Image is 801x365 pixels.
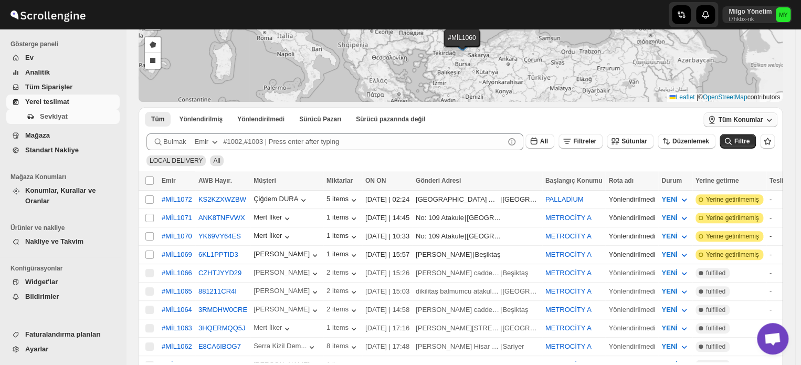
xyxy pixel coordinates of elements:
button: #MİL1065 [162,287,192,295]
span: Gösterge paneli [10,40,121,48]
div: Yönlendirilmedi [608,249,655,260]
span: Bulmak [163,137,186,147]
div: [DATE] | 14:58 [365,305,409,315]
button: KS2KZXWZBW [198,195,246,203]
span: All [213,157,220,164]
div: [PERSON_NAME] Hisar Cd. 25B Daire 6 [416,341,500,352]
button: YENİ [655,210,695,226]
span: Faturalandırma planları [25,330,101,338]
img: Marker [455,39,471,51]
button: #MİL1063 [162,324,192,332]
div: Yönlendirilmedi [608,305,655,315]
div: [GEOGRAPHIC_DATA] [467,213,503,223]
span: LOCAL DELIVERY [150,157,203,164]
div: [PERSON_NAME] [416,249,472,260]
div: dikilitaş balmumcu atakule kat 10 [416,286,500,297]
div: Yönlendirilmedi [608,341,655,352]
button: YENİ [655,246,695,263]
button: METROCİTY A [545,251,592,258]
span: YENİ [661,342,677,350]
button: #MİL1069 [162,251,192,258]
span: Tüm Konumlar [718,116,763,124]
span: YENİ [661,306,677,314]
button: 3RMDHW0CRE [198,306,247,314]
button: YENİ [655,320,695,337]
span: Mağaza Konumları [10,173,121,181]
button: #MİL1072 [162,195,192,203]
div: Yönlendirilmedi [608,213,655,223]
a: Draw a polygon [145,37,161,53]
span: Ayarlar [25,345,48,353]
span: Miktarlar [326,177,353,184]
button: Faturalandırma planları [6,327,120,342]
span: AWB Hayır. [198,177,232,184]
img: Marker [455,38,470,49]
span: Yerine getirilmemiş [706,195,759,204]
button: 3HQERMQQ5J [198,324,246,332]
button: YENİ [655,301,695,318]
button: 2 items [326,305,359,316]
button: YENİ [655,228,695,245]
div: Yönlendirilmedi [608,231,655,242]
button: Unrouted [231,112,291,127]
div: 1 items [326,213,359,224]
div: | [416,286,539,297]
div: Emir [194,137,208,147]
div: [PERSON_NAME] caddesi no 79 ulus [416,268,500,278]
span: YENİ [661,324,677,332]
span: Sürücü pazarında değil [356,115,425,123]
button: METROCİTY A [545,232,592,240]
button: Bildirimler [6,289,120,304]
button: #MİL1062 [162,342,192,350]
span: Düzenlemek [672,138,709,145]
div: Serra Kizil Dem... [254,342,307,350]
button: #MİL1066 [162,269,192,277]
button: #MİL1071 [162,214,192,222]
button: #MİL1064 [162,306,192,314]
button: Routed [173,112,229,127]
span: Başlangıç Konumu [545,177,603,184]
button: Sevkiyat [6,109,120,124]
div: Yönlendirilmedi [608,323,655,333]
span: Konfigürasyonlar [10,264,121,273]
div: [PERSON_NAME] caddesi no 79 ulus [416,305,500,315]
div: © contributors [667,93,783,102]
span: Ev [25,54,34,61]
button: Un-claimable [350,112,431,127]
div: Beşiktaş [475,249,500,260]
button: YENİ [655,338,695,355]
span: fulfilled [706,269,725,277]
div: [DATE] | 15:57 [365,249,409,260]
button: 8 items [326,342,359,352]
span: YENİ [661,232,677,240]
div: [DATE] | 02:24 [365,194,409,205]
p: t7hkbx-nk [729,16,772,22]
button: Ayarlar [6,342,120,357]
span: Yerine getirilmemiş [706,251,759,259]
span: YENİ [661,269,677,277]
button: 1 items [326,250,359,260]
button: Emir [188,133,226,150]
button: 1 items [326,324,359,334]
button: #MİL1070 [162,232,192,240]
div: | [416,194,539,205]
div: [DATE] | 14:45 [365,213,409,223]
span: Sütunlar [621,138,647,145]
button: PALLADİUM [545,195,584,203]
span: Yerine getirilmemiş [706,214,759,222]
div: | [416,231,539,242]
div: [PERSON_NAME] [254,305,320,316]
span: Standart Nakliye [25,146,79,154]
span: fulfilled [706,287,725,296]
div: [DATE] | 17:48 [365,341,409,352]
button: All [525,134,554,149]
div: 1 items [326,232,359,242]
span: Konumlar, Kurallar ve Oranlar [25,186,96,205]
span: Ürünler ve nakliye [10,224,121,232]
span: Sevkiyat [40,112,68,120]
